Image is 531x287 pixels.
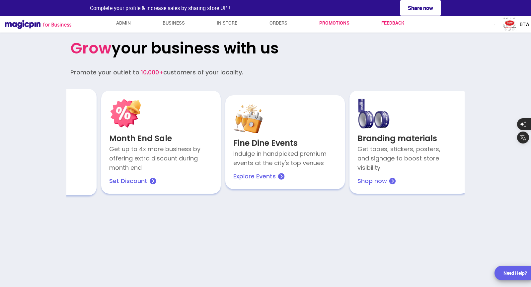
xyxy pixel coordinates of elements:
a: Admin [116,17,131,29]
p: Set Discount [109,176,147,186]
span: Complete your profile & increase sales by sharing store UPI! [90,4,230,12]
img: BdTM1ej6d8kJhmNv0CL6Qu8Kr56vo8msYM69JgD-WINg4kZYN6M2AT65YeaQn4hGI7gSav7iKUjhm-K40SqLswKm5JDm85yQp... [357,99,392,129]
span: BTW [520,21,529,28]
p: Explore Events [233,172,276,181]
p: Get up to 4x more business by offering extra discount during month end [109,144,213,172]
p: Get tapes, stickers, posters, and signage to boost store visibility. [357,144,451,172]
img: Magicpin [5,20,71,29]
a: In-store [217,17,237,29]
h1: your business with us [70,37,461,60]
button: Share now [400,0,441,16]
a: Promotions [319,17,349,29]
p: Fine Dine Events [233,137,337,149]
p: Branding materials [357,133,461,144]
span: Grow [70,38,112,59]
a: Feedback [381,17,404,29]
img: 6DhjsBHTeHGmU_V0ll4TSp00XRvcea1uVoMlTgIZTLmiTql_VhW19tvsXTlPQsSroe7v6tF86n0R_zl_3dzCzqbyBLsWal0ge... [109,99,142,129]
div: Need Help? [503,270,527,276]
span: Share now [408,4,433,12]
a: Orders [269,17,287,29]
p: Month End Sale [109,133,213,144]
p: Indulge in handpicked premium events at the city's top venues [233,149,327,168]
div: Promote your outlet to customers of your locality. [70,68,461,77]
img: logo [503,18,516,31]
img: g52DaPJxNf_Ei9lpmdScTRtgHBel5xXwPoc3uwJtBg7slSbnSUo7Q7cSvrMyzhNdFWnXRHtw9p8K3MM6n8pAh8dP-oNU5iN-f... [233,103,263,133]
span: 10,000+ [141,68,163,76]
a: Business [163,17,185,29]
p: Shop now [357,176,387,186]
